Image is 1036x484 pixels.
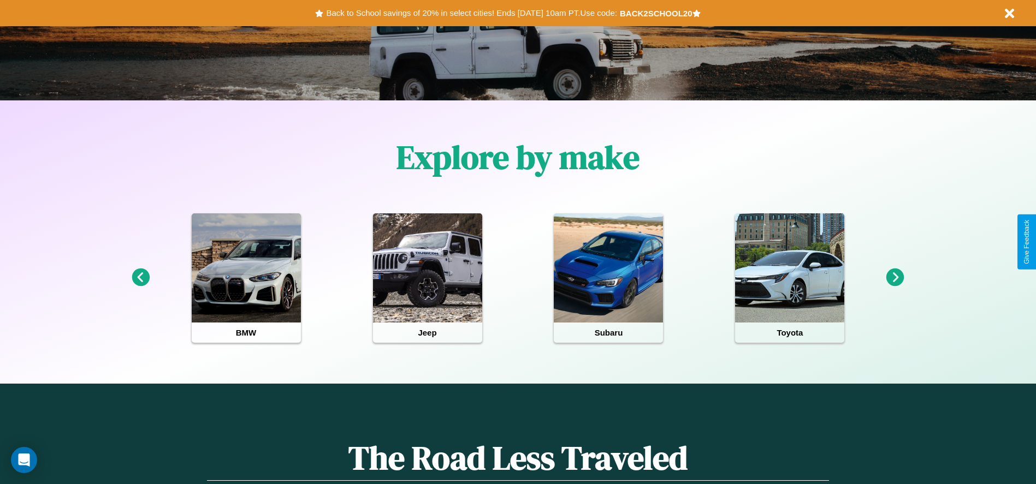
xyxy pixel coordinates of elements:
[373,322,482,343] h4: Jeep
[554,322,663,343] h4: Subaru
[1023,220,1031,264] div: Give Feedback
[11,447,37,473] div: Open Intercom Messenger
[207,435,828,481] h1: The Road Less Traveled
[620,9,692,18] b: BACK2SCHOOL20
[192,322,301,343] h4: BMW
[735,322,844,343] h4: Toyota
[323,5,619,21] button: Back to School savings of 20% in select cities! Ends [DATE] 10am PT.Use code:
[396,135,640,180] h1: Explore by make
